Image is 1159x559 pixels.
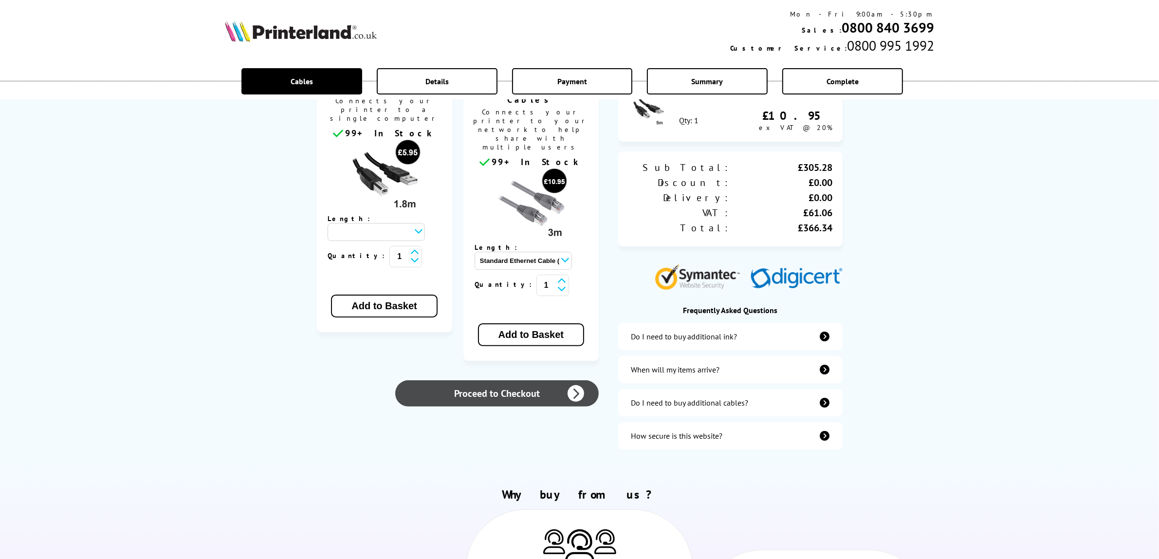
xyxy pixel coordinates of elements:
span: ex VAT @ 20% [759,123,833,132]
a: secure-website [618,422,843,449]
div: Delivery: [628,191,730,204]
div: Qty: 1 [679,115,699,125]
span: Complete [827,76,859,86]
img: Printer Experts [594,529,616,554]
img: Symantec Website Security [655,262,747,290]
div: £0.00 [730,176,832,189]
div: VAT: [628,206,730,219]
a: items-arrive [618,356,843,383]
button: Add to Basket [478,323,584,346]
img: Printerland Logo [225,20,377,42]
div: Sub Total: [628,161,730,174]
span: Quantity: [328,251,389,260]
span: Connects your printer to a single computer [322,94,447,128]
a: additional-ink [618,323,843,350]
div: £61.06 [730,206,832,219]
img: Digicert [751,268,843,290]
div: When will my items arrive? [631,365,719,374]
div: Do I need to buy additional ink? [631,332,737,341]
span: Summary [692,76,723,86]
div: How secure is this website? [631,431,722,441]
a: Proceed to Checkout [395,380,599,407]
span: 99+ In Stock [345,128,436,139]
div: £366.34 [730,222,832,234]
img: USB 2.0 Cable (5 Metre) [631,93,665,127]
div: Total: [628,222,730,234]
span: 99+ In Stock [492,156,583,168]
span: 0800 995 1992 [847,37,934,55]
div: £305.28 [730,161,832,174]
img: Ethernet cable [495,168,568,241]
span: Length: [328,214,380,223]
span: Connects your printer to your network to help share with multiple users [468,105,594,156]
span: Length: [475,243,527,252]
div: Discount: [628,176,730,189]
span: Customer Service: [730,44,847,53]
div: £0.00 [730,191,832,204]
span: Quantity: [475,280,536,289]
span: Payment [557,76,587,86]
div: £10.95 [759,108,833,123]
a: additional-cables [618,389,843,416]
span: Cables [291,76,313,86]
div: Mon - Fri 9:00am - 5:30pm [730,10,934,19]
img: usb cable [348,139,421,212]
div: Do I need to buy additional cables? [631,398,748,408]
h2: Why buy from us? [225,487,934,502]
span: Sales: [802,26,842,35]
div: Frequently Asked Questions [618,305,843,315]
button: Add to Basket [331,295,437,317]
a: 0800 840 3699 [842,19,934,37]
span: Details [425,76,449,86]
img: Printer Experts [543,529,565,554]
